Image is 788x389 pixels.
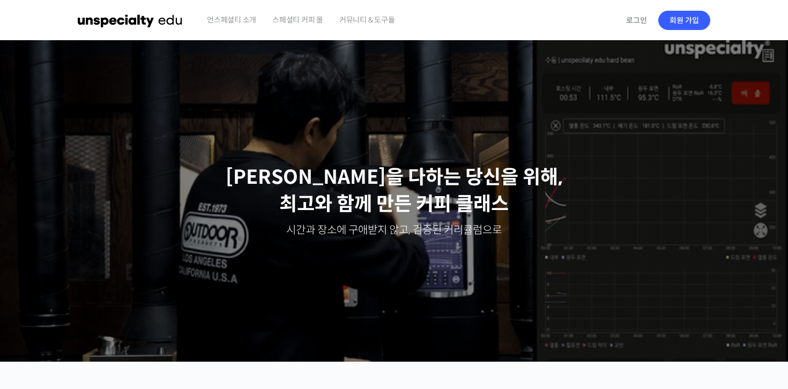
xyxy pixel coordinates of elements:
[658,11,710,30] a: 회원 가입
[620,8,653,33] a: 로그인
[11,164,777,218] p: [PERSON_NAME]을 다하는 당신을 위해, 최고와 함께 만든 커피 클래스
[11,223,777,238] p: 시간과 장소에 구애받지 않고, 검증된 커리큘럼으로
